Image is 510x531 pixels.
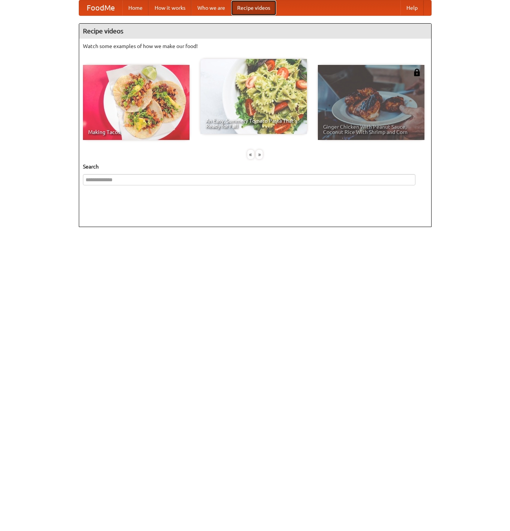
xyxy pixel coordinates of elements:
a: Home [122,0,149,15]
a: Help [400,0,424,15]
img: 483408.png [413,69,421,76]
p: Watch some examples of how we make our food! [83,42,427,50]
a: Recipe videos [231,0,276,15]
span: Making Tacos [88,129,184,135]
span: An Easy, Summery Tomato Pasta That's Ready for Fall [206,118,302,129]
a: Making Tacos [83,65,190,140]
h5: Search [83,163,427,170]
a: An Easy, Summery Tomato Pasta That's Ready for Fall [200,59,307,134]
a: How it works [149,0,191,15]
div: « [247,150,254,159]
a: Who we are [191,0,231,15]
div: » [256,150,263,159]
a: FoodMe [79,0,122,15]
h4: Recipe videos [79,24,431,39]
